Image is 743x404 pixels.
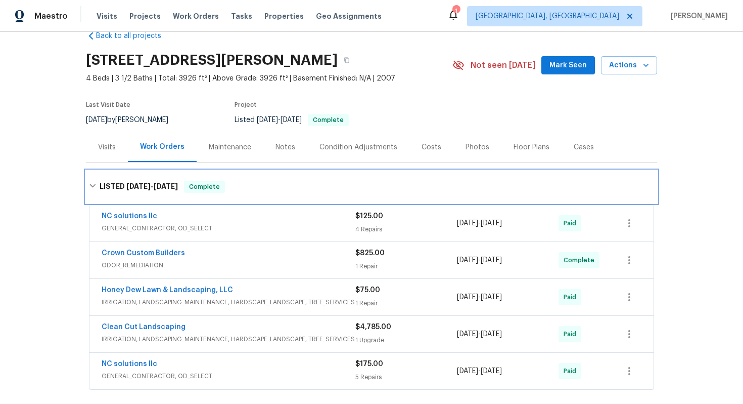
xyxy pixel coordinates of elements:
span: Paid [564,329,580,339]
span: [DATE] [457,331,478,338]
a: Back to all projects [86,31,183,41]
button: Copy Address [338,51,356,69]
span: Visits [97,11,117,21]
span: Tasks [231,13,252,20]
div: LISTED [DATE]-[DATE]Complete [86,171,657,203]
span: Actions [609,59,649,72]
span: [DATE] [457,294,478,301]
span: $825.00 [355,250,385,257]
span: Paid [564,292,580,302]
span: IRRIGATION, LANDSCAPING_MAINTENANCE, HARDSCAPE_LANDSCAPE, TREE_SERVICES [102,334,355,344]
div: Floor Plans [514,142,549,152]
div: Maintenance [209,142,251,152]
span: $4,785.00 [355,324,391,331]
div: 1 Upgrade [355,335,457,345]
button: Actions [601,56,657,75]
span: Paid [564,366,580,376]
div: Cases [574,142,594,152]
span: [DATE] [457,368,478,375]
span: Last Visit Date [86,102,130,108]
span: - [457,218,502,228]
span: [DATE] [481,220,502,227]
h6: LISTED [100,181,178,193]
span: - [126,183,178,190]
div: Photos [466,142,489,152]
button: Mark Seen [541,56,595,75]
span: [DATE] [457,257,478,264]
span: - [457,292,502,302]
span: 4 Beds | 3 1/2 Baths | Total: 3926 ft² | Above Grade: 3926 ft² | Basement Finished: N/A | 2007 [86,73,452,84]
span: [PERSON_NAME] [667,11,728,21]
div: Condition Adjustments [319,142,397,152]
span: - [457,255,502,265]
div: 5 Repairs [355,372,457,382]
span: Mark Seen [549,59,587,72]
span: $125.00 [355,213,383,220]
span: [DATE] [154,183,178,190]
span: GENERAL_CONTRACTOR, OD_SELECT [102,371,355,381]
a: Honey Dew Lawn & Landscaping, LLC [102,287,233,294]
span: [DATE] [457,220,478,227]
span: Not seen [DATE] [471,60,535,70]
span: - [457,329,502,339]
div: 1 [452,6,459,16]
a: Clean Cut Landscaping [102,324,185,331]
span: Complete [185,182,224,192]
span: [DATE] [86,116,107,124]
span: [DATE] [481,331,502,338]
span: - [457,366,502,376]
span: [DATE] [126,183,151,190]
a: Crown Custom Builders [102,250,185,257]
div: 1 Repair [355,261,457,271]
span: [DATE] [481,294,502,301]
span: [DATE] [281,116,302,124]
div: 4 Repairs [355,224,457,234]
span: [GEOGRAPHIC_DATA], [GEOGRAPHIC_DATA] [476,11,619,21]
span: Maestro [34,11,68,21]
span: Listed [235,116,349,124]
a: NC solutions llc [102,360,157,368]
span: Work Orders [173,11,219,21]
span: Properties [264,11,304,21]
span: Projects [129,11,161,21]
span: Geo Assignments [316,11,382,21]
div: by [PERSON_NAME] [86,114,180,126]
span: [DATE] [257,116,278,124]
span: [DATE] [481,257,502,264]
span: GENERAL_CONTRACTOR, OD_SELECT [102,223,355,233]
div: 1 Repair [355,298,457,308]
span: - [257,116,302,124]
span: IRRIGATION, LANDSCAPING_MAINTENANCE, HARDSCAPE_LANDSCAPE, TREE_SERVICES [102,297,355,307]
h2: [STREET_ADDRESS][PERSON_NAME] [86,55,338,65]
div: Notes [275,142,295,152]
div: Visits [98,142,116,152]
div: Work Orders [140,142,184,152]
span: Complete [564,255,598,265]
span: [DATE] [481,368,502,375]
span: Complete [309,117,348,123]
span: $175.00 [355,360,383,368]
span: Paid [564,218,580,228]
span: $75.00 [355,287,380,294]
span: Project [235,102,257,108]
div: Costs [422,142,441,152]
span: ODOR_REMEDIATION [102,260,355,270]
a: NC solutions llc [102,213,157,220]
